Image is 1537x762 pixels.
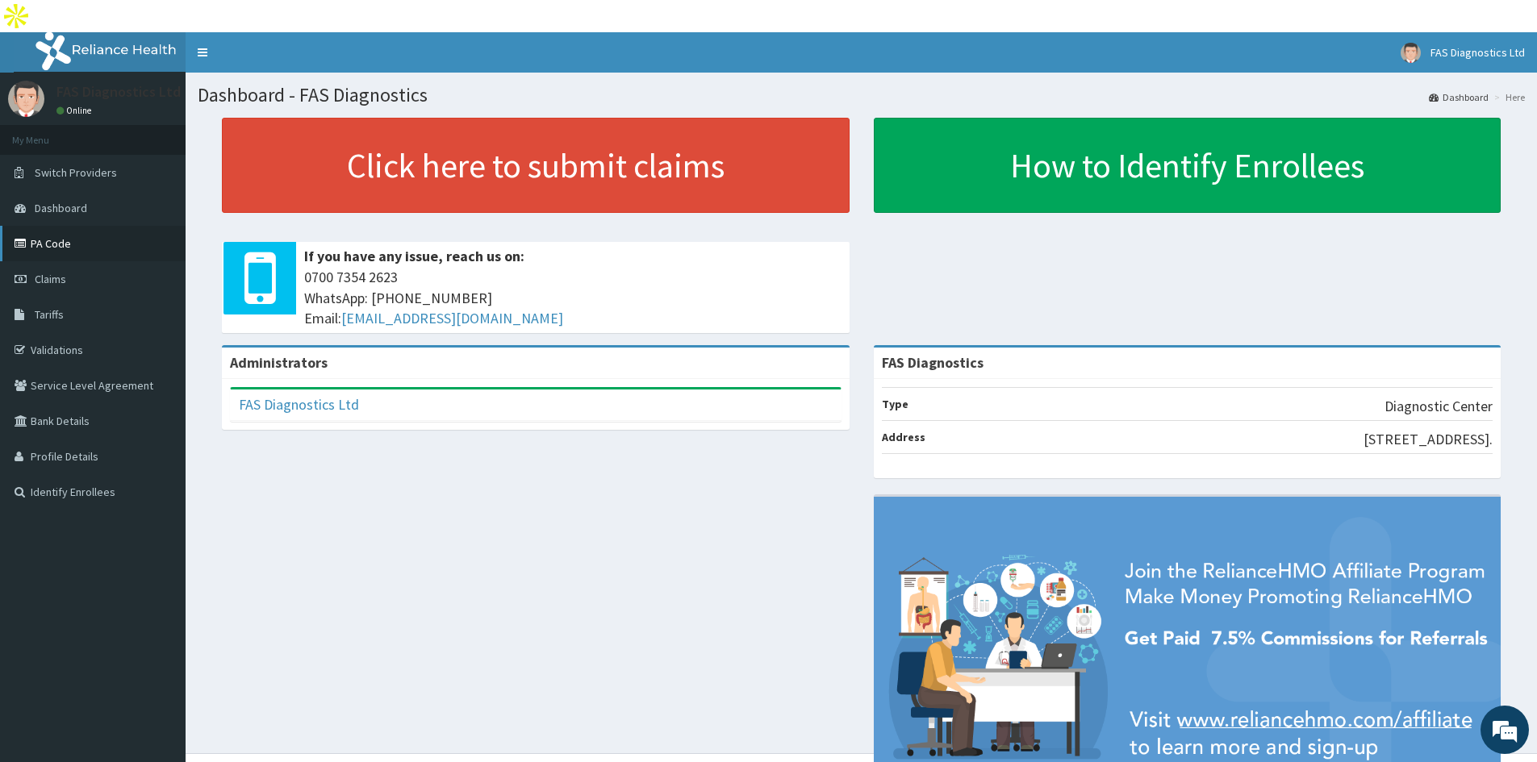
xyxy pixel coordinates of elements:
[304,247,524,265] b: If you have any issue, reach us on:
[1401,43,1421,63] img: User Image
[341,309,563,327] a: [EMAIL_ADDRESS][DOMAIN_NAME]
[304,267,842,329] span: 0700 7354 2623 WhatsApp: [PHONE_NUMBER] Email:
[874,118,1501,213] a: How to Identify Enrollees
[882,430,925,444] b: Address
[35,165,117,180] span: Switch Providers
[230,353,328,372] b: Administrators
[222,118,850,213] a: Click here to submit claims
[84,90,271,111] div: Chat with us now
[1385,396,1493,417] p: Diagnostic Center
[56,105,95,116] a: Online
[8,81,44,117] img: User Image
[265,8,303,47] div: Minimize live chat window
[56,85,181,99] p: FAS Diagnostics Ltd
[1430,45,1525,60] span: FAS Diagnostics Ltd
[35,307,64,322] span: Tariffs
[35,201,87,215] span: Dashboard
[198,85,1525,106] h1: Dashboard - FAS Diagnostics
[94,203,223,366] span: We're online!
[882,397,908,411] b: Type
[30,81,65,121] img: d_794563401_company_1708531726252_794563401
[239,395,359,414] a: FAS Diagnostics Ltd
[1364,429,1493,450] p: [STREET_ADDRESS].
[8,440,307,497] textarea: Type your message and hit 'Enter'
[882,353,984,372] strong: FAS Diagnostics
[1429,90,1489,104] a: Dashboard
[35,272,66,286] span: Claims
[1389,32,1537,73] a: FAS Diagnostics Ltd
[1490,90,1525,104] li: Here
